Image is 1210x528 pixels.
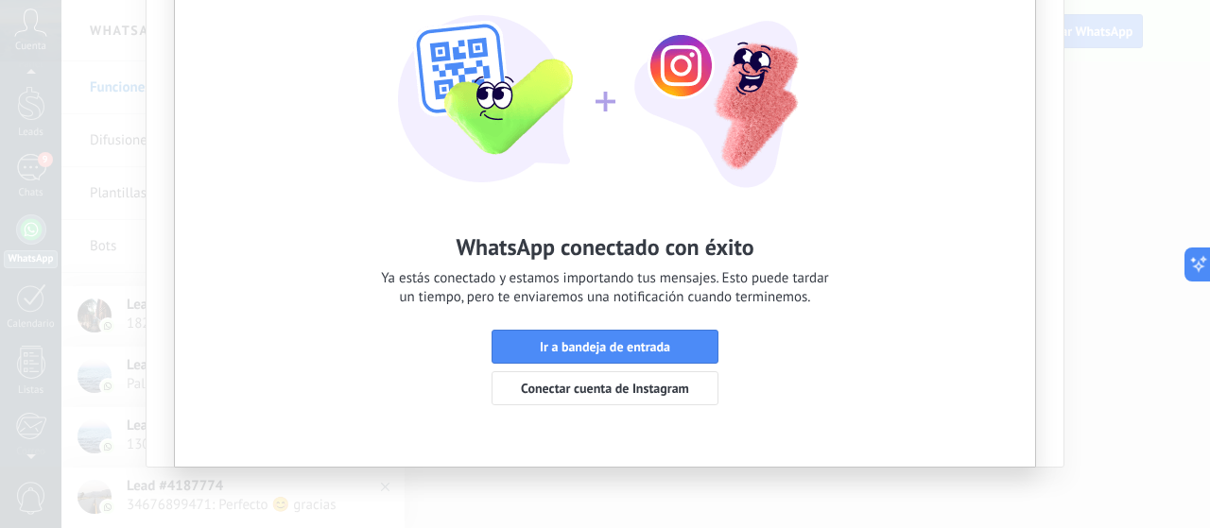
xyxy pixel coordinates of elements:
[456,232,753,262] h2: WhatsApp conectado con éxito
[492,330,718,364] button: Ir a bandeja de entrada
[492,371,718,405] button: Conectar cuenta de Instagram
[540,340,670,353] span: Ir a bandeja de entrada
[521,382,689,395] span: Conectar cuenta de Instagram
[381,269,828,307] span: Ya estás conectado y estamos importando tus mensajes. Esto puede tardar un tiempo, pero te enviar...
